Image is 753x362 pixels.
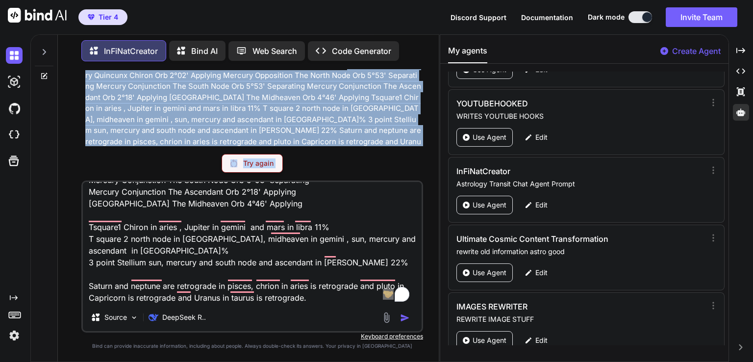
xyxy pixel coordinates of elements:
[451,12,506,23] button: Discord Support
[535,132,548,142] p: Edit
[672,45,721,57] p: Create Agent
[6,74,23,90] img: darkAi-studio
[521,13,573,22] span: Documentation
[473,268,506,278] p: Use Agent
[6,127,23,143] img: cloudideIcon
[130,313,138,322] img: Pick Models
[6,47,23,64] img: darkChat
[666,7,737,27] button: Invite Team
[473,200,506,210] p: Use Agent
[78,9,127,25] button: premiumTier 4
[6,327,23,344] img: settings
[104,312,127,322] p: Source
[332,45,391,57] p: Code Generator
[535,268,548,278] p: Edit
[85,37,421,158] p: [DATE] Mercury enters Virgo at 06:37 The Sun Conjunction Mercury Orb 1°34' Separating Mercury Sem...
[400,313,410,323] img: icon
[6,100,23,117] img: githubDark
[456,301,630,312] h3: IMAGES REWRITER
[456,247,705,257] p: rewrite old information astro good
[456,111,705,121] p: WRITES YOUTUBE HOOKS
[252,45,297,57] p: Web Search
[473,132,506,142] p: Use Agent
[88,14,95,20] img: premium
[162,312,206,322] p: DeepSeek R..
[456,233,630,245] h3: Ultimate Cosmic Content Transformation
[99,12,118,22] span: Tier 4
[456,314,705,324] p: REWRITE IMAGE STUFF
[83,182,422,304] textarea: To enrich screen reader interactions, please activate Accessibility in Grammarly extension settings
[456,98,630,109] h3: YOUTUBEHOOKED
[243,158,274,168] p: Try again
[456,165,630,177] h3: InFiNatCreator
[381,312,392,323] img: attachment
[448,45,487,63] button: My agents
[191,45,218,57] p: Bind AI
[535,336,548,345] p: Edit
[149,312,158,322] img: DeepSeek R1 (671B-Full)
[535,200,548,210] p: Edit
[451,13,506,22] span: Discord Support
[230,159,237,167] img: Retry
[588,12,625,22] span: Dark mode
[521,12,573,23] button: Documentation
[81,342,423,350] p: Bind can provide inaccurate information, including about people. Always double-check its answers....
[104,45,158,57] p: InFiNatCreator
[456,179,705,189] p: Astrology Transit Chat Agent Prompt
[81,333,423,340] p: Keyboard preferences
[473,336,506,345] p: Use Agent
[8,8,67,23] img: Bind AI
